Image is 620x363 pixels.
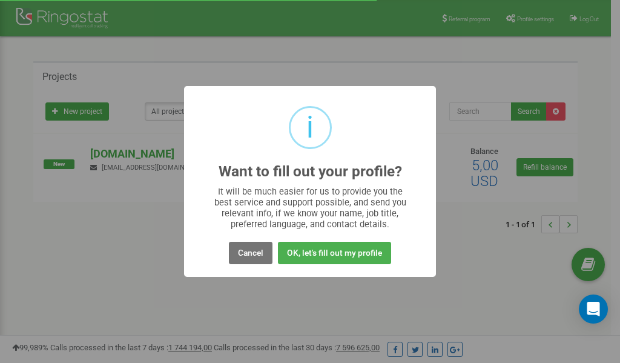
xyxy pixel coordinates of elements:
[229,242,272,264] button: Cancel
[278,242,391,264] button: OK, let's fill out my profile
[579,295,608,324] div: Open Intercom Messenger
[219,164,402,180] h2: Want to fill out your profile?
[208,186,412,230] div: It will be much easier for us to provide you the best service and support possible, and send you ...
[306,108,314,147] div: i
